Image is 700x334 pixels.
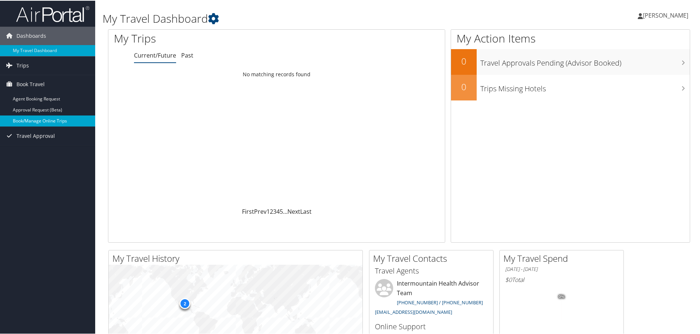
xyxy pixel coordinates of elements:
[287,207,300,215] a: Next
[505,275,512,283] span: $0
[643,11,688,19] span: [PERSON_NAME]
[16,74,45,93] span: Book Travel
[16,5,89,22] img: airportal-logo.png
[16,126,55,144] span: Travel Approval
[373,252,493,264] h2: My Travel Contacts
[505,265,618,272] h6: [DATE] - [DATE]
[371,278,491,318] li: Intermountain Health Advisor Team
[254,207,267,215] a: Prev
[559,294,565,298] tspan: 0%
[267,207,270,215] a: 1
[16,26,46,44] span: Dashboards
[283,207,287,215] span: …
[276,207,280,215] a: 4
[397,298,483,305] a: [PHONE_NUMBER] / [PHONE_NUMBER]
[270,207,273,215] a: 2
[375,308,452,315] a: [EMAIL_ADDRESS][DOMAIN_NAME]
[375,321,488,331] h3: Online Support
[273,207,276,215] a: 3
[114,30,299,45] h1: My Trips
[451,74,690,100] a: 0Trips Missing Hotels
[375,265,488,275] h3: Travel Agents
[451,54,477,67] h2: 0
[179,297,190,308] div: 2
[112,252,362,264] h2: My Travel History
[451,48,690,74] a: 0Travel Approvals Pending (Advisor Booked)
[16,56,29,74] span: Trips
[503,252,623,264] h2: My Travel Spend
[108,67,445,80] td: No matching records found
[638,4,696,26] a: [PERSON_NAME]
[505,275,618,283] h6: Total
[300,207,312,215] a: Last
[134,51,176,59] a: Current/Future
[103,10,498,26] h1: My Travel Dashboard
[181,51,193,59] a: Past
[480,79,690,93] h3: Trips Missing Hotels
[451,80,477,92] h2: 0
[451,30,690,45] h1: My Action Items
[480,54,690,67] h3: Travel Approvals Pending (Advisor Booked)
[242,207,254,215] a: First
[280,207,283,215] a: 5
